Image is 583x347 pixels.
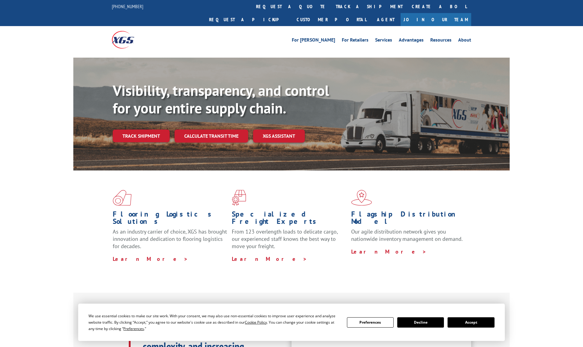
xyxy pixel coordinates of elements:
[78,304,505,341] div: Cookie Consent Prompt
[113,81,329,117] b: Visibility, transparency, and control for your entire supply chain.
[112,3,143,9] a: [PHONE_NUMBER]
[113,255,188,262] a: Learn More >
[401,13,471,26] a: Join Our Team
[232,211,346,228] h1: Specialized Freight Experts
[458,38,471,44] a: About
[375,38,392,44] a: Services
[347,317,394,328] button: Preferences
[88,313,339,332] div: We use essential cookies to make our site work. With your consent, we may also use non-essential ...
[123,326,144,331] span: Preferences
[232,190,246,206] img: xgs-icon-focused-on-flooring-red
[351,248,427,255] a: Learn More >
[245,320,267,325] span: Cookie Policy
[175,130,248,143] a: Calculate transit time
[205,13,292,26] a: Request a pickup
[113,211,227,228] h1: Flooring Logistics Solutions
[371,13,401,26] a: Agent
[399,38,424,44] a: Advantages
[430,38,451,44] a: Resources
[342,38,368,44] a: For Retailers
[448,317,494,328] button: Accept
[253,130,305,143] a: XGS ASSISTANT
[351,190,372,206] img: xgs-icon-flagship-distribution-model-red
[292,38,335,44] a: For [PERSON_NAME]
[232,228,346,255] p: From 123 overlength loads to delicate cargo, our experienced staff knows the best way to move you...
[113,190,132,206] img: xgs-icon-total-supply-chain-intelligence-red
[351,228,463,242] span: Our agile distribution network gives you nationwide inventory management on demand.
[397,317,444,328] button: Decline
[292,13,371,26] a: Customer Portal
[232,255,307,262] a: Learn More >
[113,228,227,250] span: As an industry carrier of choice, XGS has brought innovation and dedication to flooring logistics...
[113,130,170,142] a: Track shipment
[351,211,466,228] h1: Flagship Distribution Model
